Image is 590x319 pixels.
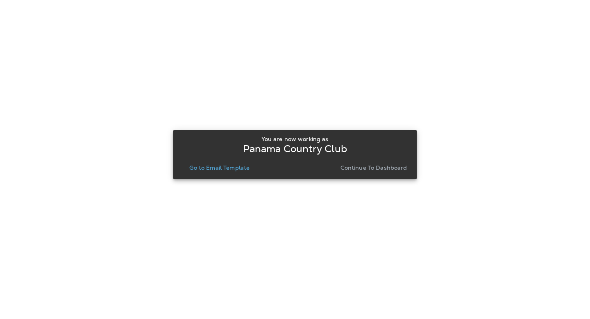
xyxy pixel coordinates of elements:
p: You are now working as [261,136,328,142]
button: Go to Email Template [186,162,253,173]
p: Go to Email Template [189,164,250,171]
p: Continue to Dashboard [340,164,407,171]
p: Panama Country Club [243,146,347,152]
button: Continue to Dashboard [337,162,411,173]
